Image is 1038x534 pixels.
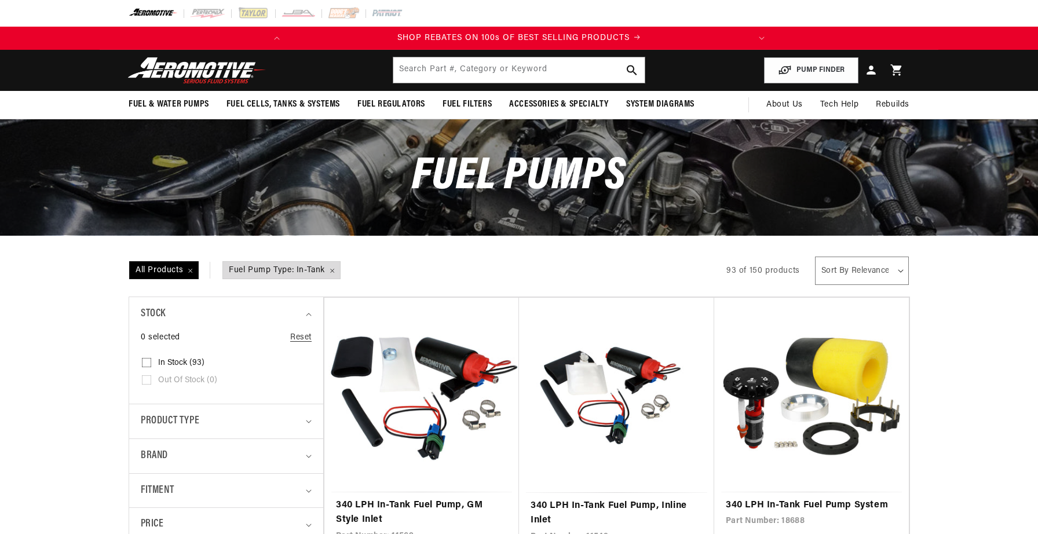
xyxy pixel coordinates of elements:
[100,27,938,50] slideshow-component: Translation missing: en.sections.announcements.announcement_bar
[129,262,222,279] a: All Products
[141,482,174,499] span: Fitment
[619,57,645,83] button: search button
[531,499,703,528] a: 340 LPH In-Tank Fuel Pump, Inline Inlet
[130,262,198,279] span: All Products
[223,262,340,279] span: Fuel Pump Type: In-Tank
[500,91,617,118] summary: Accessories & Specialty
[141,517,163,532] span: Price
[288,32,750,45] a: SHOP REBATES ON 100s OF BEST SELLING PRODUCTS
[766,100,803,109] span: About Us
[393,57,645,83] input: Search by Part Number, Category or Keyword
[222,262,341,279] a: Fuel Pump Type: In-Tank
[141,413,199,430] span: Product type
[290,331,312,344] a: Reset
[129,98,209,111] span: Fuel & Water Pumps
[226,98,340,111] span: Fuel Cells, Tanks & Systems
[867,91,918,119] summary: Rebuilds
[357,98,425,111] span: Fuel Regulators
[141,297,312,331] summary: Stock (0 selected)
[750,27,773,50] button: Translation missing: en.sections.announcements.next_announcement
[288,32,750,45] div: 1 of 2
[158,375,217,386] span: Out of stock (0)
[336,498,507,528] a: 340 LPH In-Tank Fuel Pump, GM Style Inlet
[626,98,695,111] span: System Diagrams
[141,404,312,438] summary: Product type (0 selected)
[509,98,609,111] span: Accessories & Specialty
[764,57,858,83] button: PUMP FINDER
[349,91,434,118] summary: Fuel Regulators
[617,91,703,118] summary: System Diagrams
[820,98,858,111] span: Tech Help
[141,439,312,473] summary: Brand (0 selected)
[434,91,500,118] summary: Fuel Filters
[158,358,204,368] span: In stock (93)
[726,498,897,513] a: 340 LPH In-Tank Fuel Pump System
[443,98,492,111] span: Fuel Filters
[812,91,867,119] summary: Tech Help
[218,91,349,118] summary: Fuel Cells, Tanks & Systems
[125,57,269,84] img: Aeromotive
[141,448,168,464] span: Brand
[288,32,750,45] div: Announcement
[265,27,288,50] button: Translation missing: en.sections.announcements.previous_announcement
[141,474,312,508] summary: Fitment (0 selected)
[726,266,800,275] span: 93 of 150 products
[141,306,166,323] span: Stock
[412,154,626,200] span: Fuel Pumps
[397,34,630,42] span: SHOP REBATES ON 100s OF BEST SELLING PRODUCTS
[876,98,909,111] span: Rebuilds
[141,331,180,344] span: 0 selected
[758,91,812,119] a: About Us
[120,91,218,118] summary: Fuel & Water Pumps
